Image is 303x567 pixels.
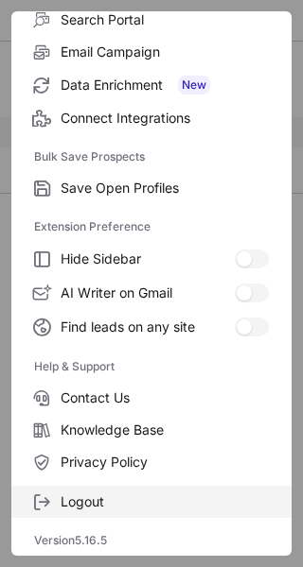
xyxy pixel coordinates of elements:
[11,446,292,478] label: Privacy Policy
[11,382,292,414] label: Contact Us
[61,250,235,267] span: Hide Sidebar
[178,76,210,94] span: New
[61,180,269,197] span: Save Open Profiles
[11,276,292,310] label: AI Writer on Gmail
[61,43,269,60] span: Email Campaign
[61,389,269,406] span: Contact Us
[11,310,292,344] label: Find leads on any site
[34,212,269,242] label: Extension Preference
[11,486,292,518] label: Logout
[11,68,292,102] label: Data Enrichment New
[34,142,269,172] label: Bulk Save Prospects
[11,414,292,446] label: Knowledge Base
[61,318,235,335] span: Find leads on any site
[61,11,269,28] span: Search Portal
[61,110,269,127] span: Connect Integrations
[61,284,235,301] span: AI Writer on Gmail
[61,76,269,94] span: Data Enrichment
[34,352,269,382] label: Help & Support
[11,4,292,36] label: Search Portal
[61,493,269,510] span: Logout
[11,172,292,204] label: Save Open Profiles
[11,525,292,556] div: Version 5.16.5
[61,421,269,438] span: Knowledge Base
[11,102,292,134] label: Connect Integrations
[61,454,269,471] span: Privacy Policy
[11,242,292,276] label: Hide Sidebar
[11,36,292,68] label: Email Campaign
